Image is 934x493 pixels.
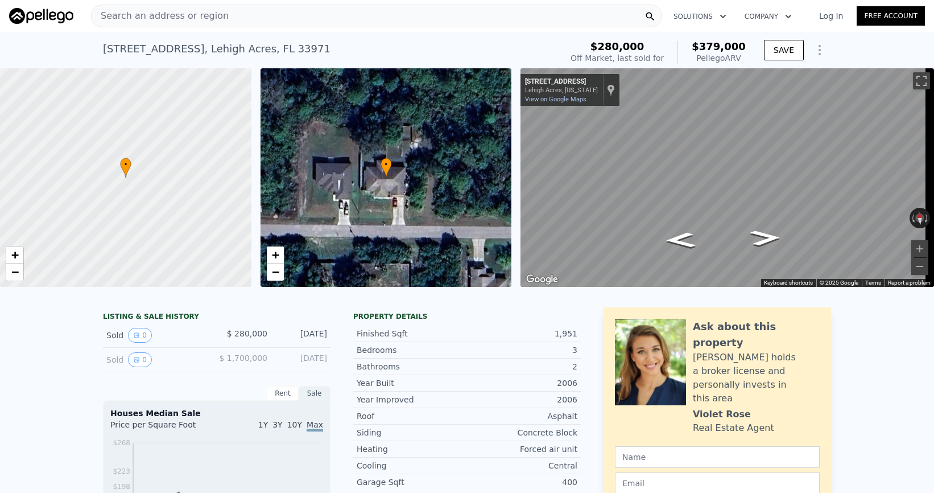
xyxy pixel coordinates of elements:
div: [DATE] [276,328,327,343]
a: Open this area in Google Maps (opens a new window) [523,272,561,287]
a: Free Account [857,6,925,26]
button: Zoom in [911,240,928,257]
a: Zoom out [267,264,284,281]
button: SAVE [764,40,804,60]
span: $ 1,700,000 [219,354,267,363]
span: • [381,159,392,170]
div: Street View [520,68,934,287]
div: Siding [357,427,467,438]
a: Zoom out [6,264,23,281]
div: [PERSON_NAME] holds a broker license and personally invests in this area [693,351,820,405]
button: View historical data [128,328,152,343]
span: − [271,265,279,279]
span: + [271,248,279,262]
span: 1Y [258,420,268,429]
a: Terms (opens in new tab) [865,280,881,286]
div: Real Estate Agent [693,421,774,435]
img: Pellego [9,8,73,24]
div: [STREET_ADDRESS] , Lehigh Acres , FL 33971 [103,41,330,57]
div: Map [520,68,934,287]
button: View historical data [128,352,152,367]
tspan: $223 [113,467,130,475]
div: Forced air unit [467,443,577,455]
tspan: $198 [113,483,130,491]
div: 2006 [467,377,577,389]
span: 3Y [272,420,282,429]
a: Show location on map [607,84,615,96]
div: [DATE] [276,352,327,367]
div: Cooling [357,460,467,471]
span: Max [307,420,323,432]
div: Finished Sqft [357,328,467,339]
div: Off Market, last sold for [571,52,664,64]
button: Zoom out [911,258,928,275]
span: $ 280,000 [227,329,267,338]
div: Bathrooms [357,361,467,372]
a: Zoom in [6,246,23,264]
a: Report a problem [888,280,931,286]
span: $280,000 [590,40,644,52]
div: 2006 [467,394,577,405]
button: Reset the view [915,207,925,228]
div: Houses Median Sale [110,408,323,419]
button: Solutions [664,6,735,27]
button: Rotate clockwise [924,208,931,228]
tspan: $268 [113,439,130,447]
div: Garage Sqft [357,476,467,488]
div: Sold [106,352,208,367]
div: Lehigh Acres, [US_STATE] [525,87,598,94]
div: Concrete Block [467,427,577,438]
div: Property details [353,312,581,321]
button: Rotate counterclockwise [910,208,916,228]
span: $379,000 [692,40,746,52]
div: Pellego ARV [692,52,746,64]
div: • [381,158,392,178]
span: − [11,265,19,279]
path: Go East, 44th St W [737,227,794,249]
span: Search an address or region [92,9,229,23]
div: Rent [267,386,299,401]
div: 2 [467,361,577,372]
span: © 2025 Google [820,280,858,286]
div: Ask about this property [693,319,820,351]
div: Price per Square Foot [110,419,217,437]
span: + [11,248,19,262]
a: Log In [805,10,857,22]
path: Go West, 44th St W [652,229,709,252]
div: [STREET_ADDRESS] [525,77,598,87]
span: 10Y [287,420,302,429]
button: Company [735,6,801,27]
div: LISTING & SALE HISTORY [103,312,330,323]
div: Heating [357,443,467,455]
button: Keyboard shortcuts [764,279,813,287]
div: Sold [106,328,208,343]
img: Google [523,272,561,287]
input: Name [615,446,820,468]
div: Bedrooms [357,344,467,356]
div: 3 [467,344,577,356]
div: Roof [357,410,467,422]
div: Violet Rose [693,408,751,421]
span: • [120,159,131,170]
a: View on Google Maps [525,96,586,103]
div: • [120,158,131,178]
div: 1,951 [467,328,577,339]
a: Zoom in [267,246,284,264]
div: Year Improved [357,394,467,405]
button: Toggle fullscreen view [913,72,930,89]
div: Central [467,460,577,471]
div: 400 [467,476,577,488]
div: Sale [299,386,330,401]
div: Year Built [357,377,467,389]
div: Asphalt [467,410,577,422]
button: Show Options [808,39,831,61]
